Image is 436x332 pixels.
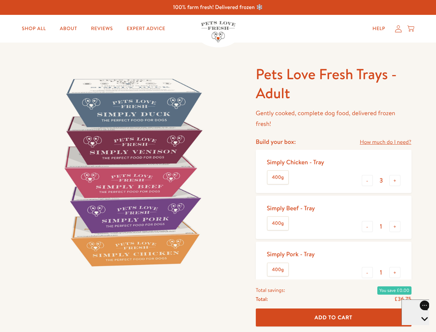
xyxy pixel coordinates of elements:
[267,204,315,212] div: Simply Beef - Tray
[389,267,400,278] button: +
[25,65,239,279] img: Pets Love Fresh Trays - Adult
[314,314,352,321] span: Add To Cart
[256,295,268,304] span: Total:
[256,108,411,129] p: Gently cooked, complete dog food, delivered frozen fresh!
[362,175,373,186] button: -
[389,221,400,232] button: +
[85,22,118,36] a: Reviews
[267,250,315,258] div: Simply Pork - Tray
[201,21,235,42] img: Pets Love Fresh
[256,65,411,102] h1: Pets Love Fresh Trays - Adult
[389,175,400,186] button: +
[360,138,411,147] a: How much do I need?
[267,158,324,166] div: Simply Chicken - Tray
[377,286,411,295] span: You save £0.00
[54,22,83,36] a: About
[367,22,391,36] a: Help
[394,295,411,303] span: £36.75
[256,138,296,146] h4: Build your box:
[268,171,288,184] label: 400g
[401,299,429,325] iframe: Gorgias live chat messenger
[362,221,373,232] button: -
[268,217,288,230] label: 400g
[362,267,373,278] button: -
[121,22,171,36] a: Expert Advice
[268,263,288,276] label: 400g
[256,286,285,295] span: Total savings:
[16,22,51,36] a: Shop All
[256,308,411,327] button: Add To Cart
